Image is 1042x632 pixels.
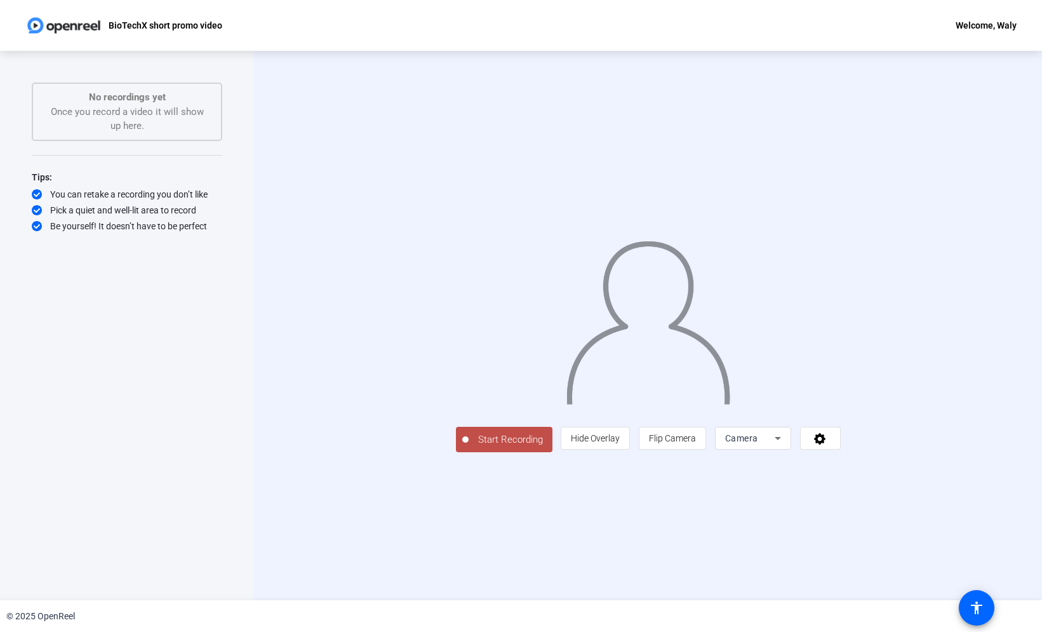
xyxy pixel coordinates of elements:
[571,433,620,443] span: Hide Overlay
[649,433,696,443] span: Flip Camera
[6,610,75,623] div: © 2025 OpenReel
[725,433,758,443] span: Camera
[46,90,208,105] p: No recordings yet
[32,220,222,232] div: Be yourself! It doesn’t have to be perfect
[32,188,222,201] div: You can retake a recording you don’t like
[561,427,630,450] button: Hide Overlay
[639,427,706,450] button: Flip Camera
[109,18,222,33] p: BioTechX short promo video
[969,600,984,615] mat-icon: accessibility
[25,13,102,38] img: OpenReel logo
[456,427,552,452] button: Start Recording
[32,204,222,217] div: Pick a quiet and well-lit area to record
[46,90,208,133] div: Once you record a video it will show up here.
[469,433,552,447] span: Start Recording
[564,231,731,405] img: overlay
[32,170,222,185] div: Tips:
[956,18,1017,33] div: Welcome, Waly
